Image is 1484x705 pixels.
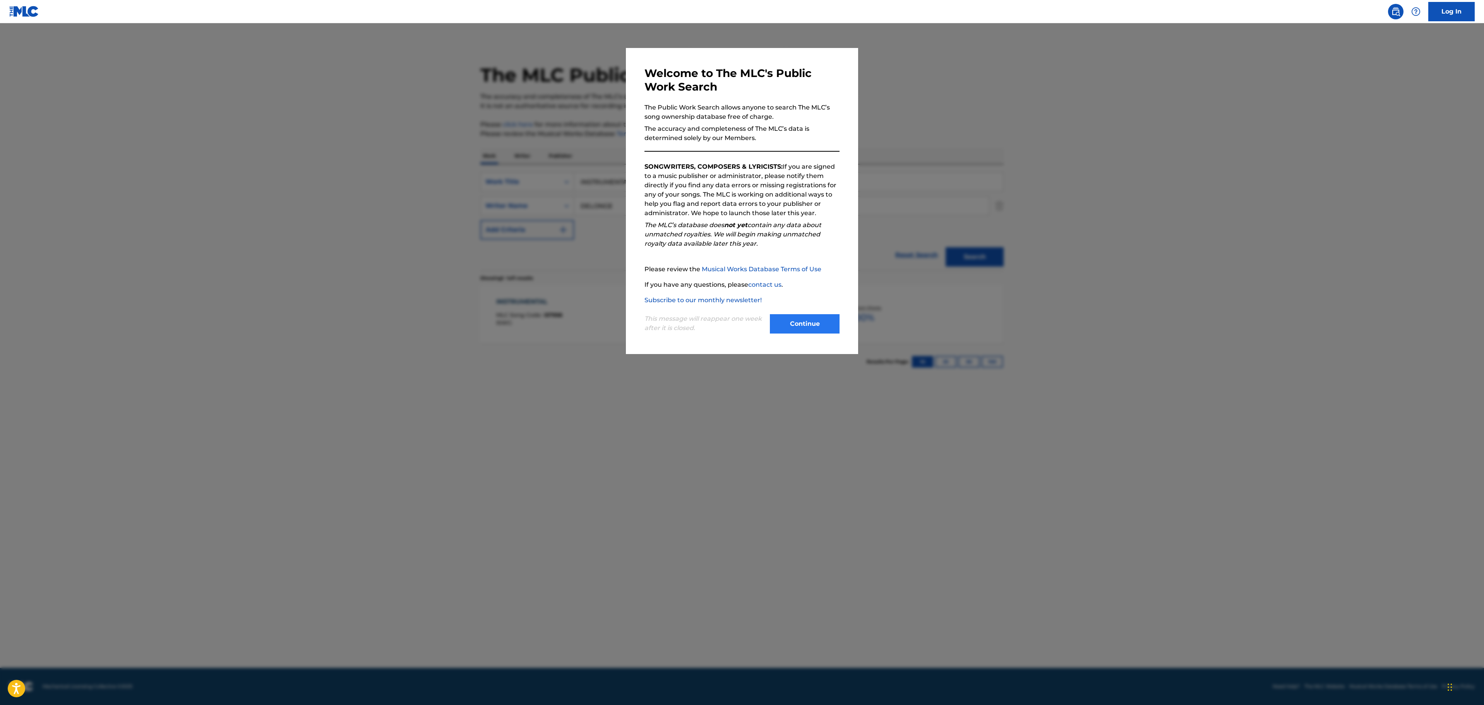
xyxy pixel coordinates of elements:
a: Log In [1428,2,1475,21]
em: The MLC’s database does contain any data about unmatched royalties. We will begin making unmatche... [644,221,821,247]
h3: Welcome to The MLC's Public Work Search [644,67,840,94]
p: If you are signed to a music publisher or administrator, please notify them directly if you find ... [644,162,840,218]
p: Please review the [644,265,840,274]
div: Help [1408,4,1424,19]
a: Musical Works Database Terms of Use [702,265,821,273]
strong: SONGWRITERS, COMPOSERS & LYRICISTS: [644,163,783,170]
img: help [1411,7,1421,16]
img: MLC Logo [9,6,39,17]
a: Subscribe to our monthly newsletter! [644,296,762,304]
strong: not yet [724,221,747,229]
p: This message will reappear one week after it is closed. [644,314,765,333]
div: Drag [1448,676,1452,699]
p: If you have any questions, please . [644,280,840,289]
button: Continue [770,314,840,334]
a: Public Search [1388,4,1403,19]
img: search [1391,7,1400,16]
iframe: Chat Widget [1445,668,1484,705]
p: The Public Work Search allows anyone to search The MLC’s song ownership database free of charge. [644,103,840,121]
a: contact us [748,281,781,288]
p: The accuracy and completeness of The MLC’s data is determined solely by our Members. [644,124,840,143]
